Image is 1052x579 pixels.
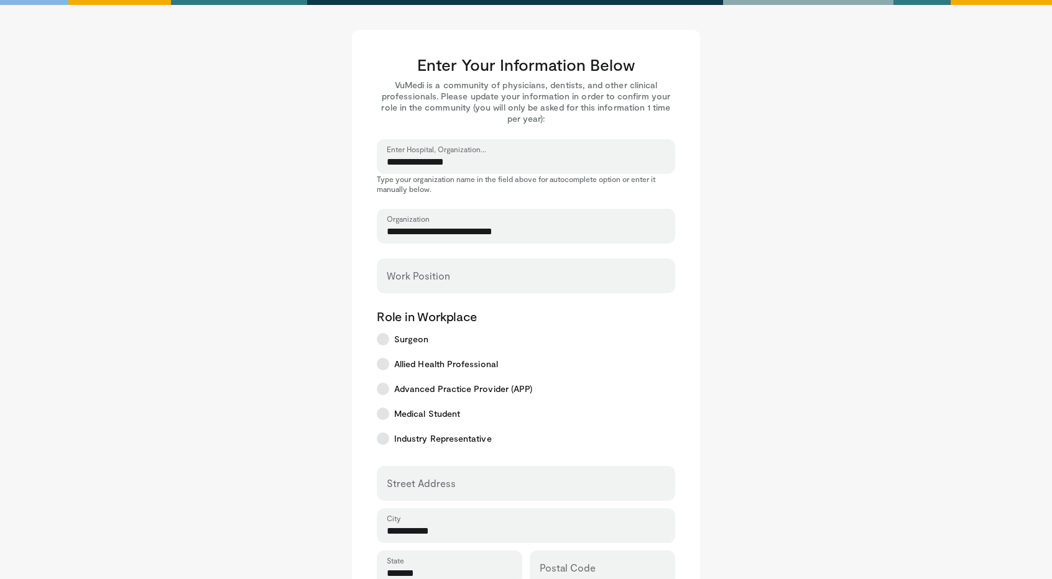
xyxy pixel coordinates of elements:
span: Medical Student [394,408,460,420]
span: Industry Representative [394,432,492,445]
label: Organization [387,214,430,224]
h3: Enter Your Information Below [377,55,675,75]
p: Type your organization name in the field above for autocomplete option or enter it manually below. [377,174,675,194]
label: Work Position [387,263,450,288]
span: Allied Health Professional [394,358,498,370]
span: Advanced Practice Provider (APP) [394,383,532,395]
label: City [387,513,400,523]
label: Enter Hospital, Organization... [387,144,486,154]
p: VuMedi is a community of physicians, dentists, and other clinical professionals. Please update yo... [377,80,675,124]
label: Street Address [387,471,456,496]
span: Surgeon [394,333,429,345]
p: Role in Workplace [377,308,675,324]
label: State [387,555,404,565]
